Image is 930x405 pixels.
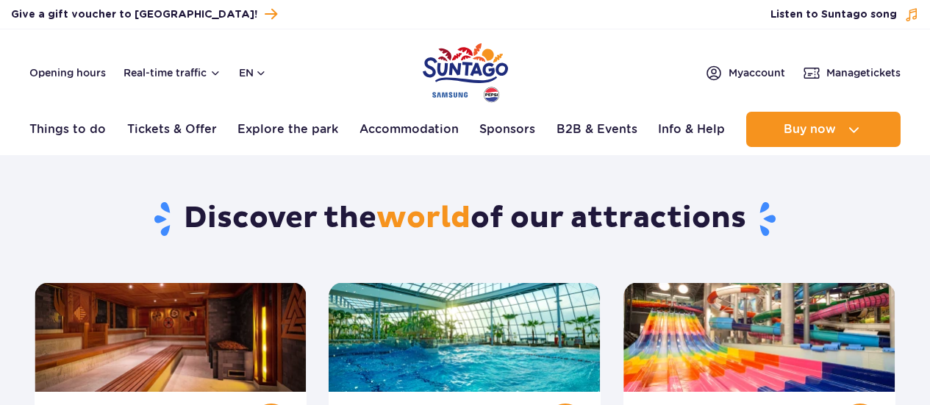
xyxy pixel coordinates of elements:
span: Manage tickets [826,65,901,80]
button: en [239,65,267,80]
a: Accommodation [360,112,459,147]
a: Park of Poland [423,37,508,104]
h1: Discover the of our attractions [35,200,895,238]
span: Listen to Suntago song [770,7,897,22]
a: Tickets & Offer [127,112,217,147]
button: Real-time traffic [124,67,221,79]
a: Managetickets [803,64,901,82]
button: Buy now [746,112,901,147]
span: Give a gift voucher to [GEOGRAPHIC_DATA]! [11,7,257,22]
a: Myaccount [705,64,785,82]
span: world [376,200,471,237]
span: My account [729,65,785,80]
a: Opening hours [29,65,106,80]
a: B2B & Events [557,112,637,147]
a: Sponsors [479,112,535,147]
a: Info & Help [658,112,725,147]
a: Things to do [29,112,106,147]
a: Explore the park [237,112,338,147]
span: Buy now [784,123,836,136]
button: Listen to Suntago song [770,7,919,22]
a: Give a gift voucher to [GEOGRAPHIC_DATA]! [11,4,277,24]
